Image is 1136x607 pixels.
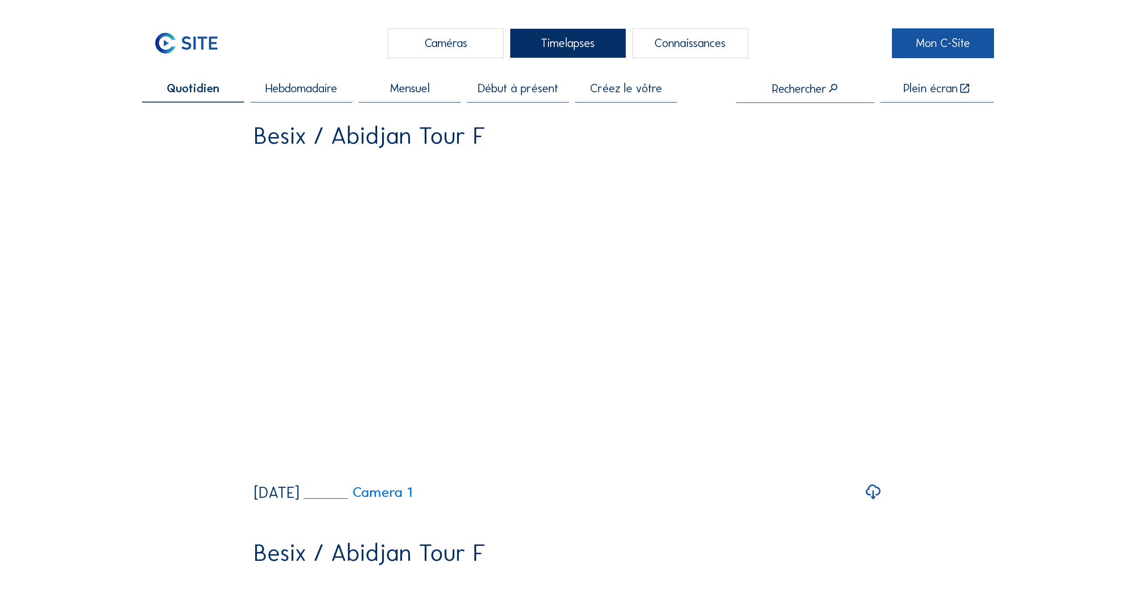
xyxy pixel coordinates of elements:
span: Créez le vôtre [590,83,662,95]
div: Connaissances [632,28,748,58]
div: [DATE] [254,485,299,501]
a: Camera 1 [304,485,412,500]
span: Quotidien [167,83,219,95]
a: C-SITE Logo [142,28,244,58]
div: Besix / Abidjan Tour F [254,541,485,564]
div: Timelapses [510,28,626,58]
video: Your browser does not support the video tag. [254,158,882,473]
a: Mon C-Site [892,28,994,58]
img: C-SITE Logo [142,28,231,58]
div: Caméras [388,28,504,58]
div: Besix / Abidjan Tour F [254,124,485,147]
span: Hebdomadaire [265,83,337,95]
span: Mensuel [390,83,430,95]
div: Plein écran [903,83,958,95]
span: Début à présent [478,83,558,95]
